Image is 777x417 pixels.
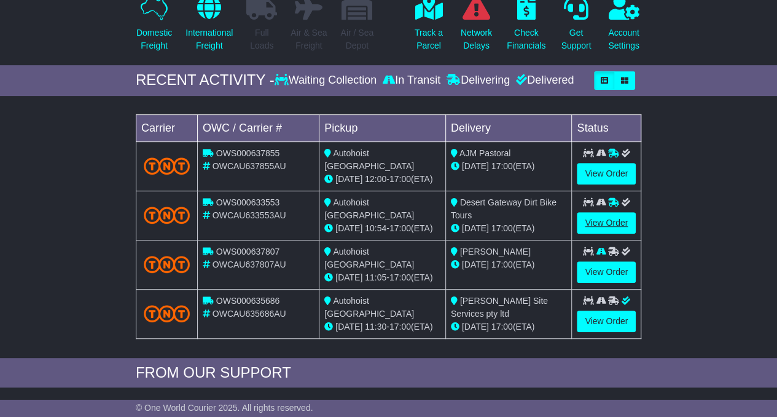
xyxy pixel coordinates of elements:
span: [DATE] [462,223,489,233]
a: View Order [577,212,636,234]
div: (ETA) [451,222,567,235]
span: Autohoist [GEOGRAPHIC_DATA] [324,148,414,171]
p: Domestic Freight [136,26,172,52]
span: 17:00 [389,322,411,332]
span: OWCAU635686AU [213,309,286,319]
td: Pickup [319,114,446,141]
div: - (ETA) [324,173,440,186]
span: 17:00 [491,260,513,269]
span: OWS000637807 [216,247,280,256]
p: Full Loads [246,26,277,52]
div: - (ETA) [324,320,440,333]
div: Delivering [443,74,513,87]
a: View Order [577,311,636,332]
span: [DATE] [335,223,362,233]
span: Desert Gateway Dirt Bike Tours [451,197,556,220]
span: Autohoist [GEOGRAPHIC_DATA] [324,247,414,269]
p: Check Financials [507,26,545,52]
img: TNT_Domestic.png [144,157,190,174]
span: [PERSON_NAME] [460,247,531,256]
span: OWCAU637807AU [213,260,286,269]
span: 11:05 [365,272,386,282]
div: FROM OUR SUPPORT [136,364,641,382]
span: 17:00 [389,272,411,282]
p: Network Delays [461,26,492,52]
span: 11:30 [365,322,386,332]
td: Delivery [445,114,572,141]
div: (ETA) [451,320,567,333]
div: RECENT ACTIVITY - [136,71,275,89]
span: Autohoist [GEOGRAPHIC_DATA] [324,296,414,319]
p: Air / Sea Depot [340,26,373,52]
span: [PERSON_NAME] Site Services pty ltd [451,296,548,319]
img: TNT_Domestic.png [144,305,190,322]
img: TNT_Domestic.png [144,256,190,272]
span: 17:00 [491,161,513,171]
span: © One World Courier 2025. All rights reserved. [136,403,313,413]
p: Track a Parcel [415,26,443,52]
span: [DATE] [462,161,489,171]
span: 17:00 [491,322,513,332]
span: OWS000635686 [216,296,280,306]
span: OWS000633553 [216,197,280,207]
span: OWCAU633553AU [213,210,286,220]
span: [DATE] [335,272,362,282]
span: 12:00 [365,174,386,184]
div: In Transit [380,74,443,87]
a: View Order [577,163,636,185]
p: Account Settings [608,26,639,52]
span: 10:54 [365,223,386,233]
td: Carrier [136,114,197,141]
span: Autohoist [GEOGRAPHIC_DATA] [324,197,414,220]
img: TNT_Domestic.png [144,207,190,223]
td: Status [572,114,641,141]
p: International Freight [185,26,233,52]
span: [DATE] [462,260,489,269]
span: OWCAU637855AU [213,161,286,171]
div: Waiting Collection [275,74,380,87]
div: (ETA) [451,160,567,173]
td: OWC / Carrier # [197,114,319,141]
span: OWS000637855 [216,148,280,158]
p: Get Support [561,26,591,52]
span: 17:00 [389,174,411,184]
a: View Order [577,261,636,283]
span: [DATE] [335,322,362,332]
div: (ETA) [451,258,567,271]
span: [DATE] [462,322,489,332]
p: Air & Sea Freight [291,26,327,52]
span: 17:00 [491,223,513,233]
span: AJM Pastoral [459,148,510,158]
div: - (ETA) [324,222,440,235]
div: Delivered [513,74,574,87]
span: [DATE] [335,174,362,184]
div: - (ETA) [324,271,440,284]
span: 17:00 [389,223,411,233]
